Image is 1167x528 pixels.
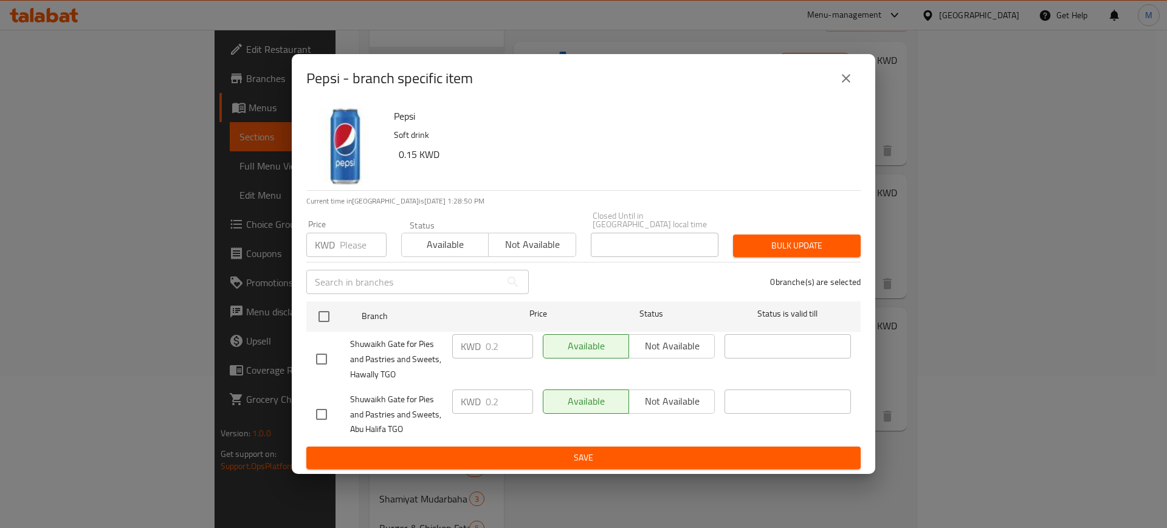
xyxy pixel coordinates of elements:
[401,233,489,257] button: Available
[486,334,533,358] input: Please enter price
[461,339,481,354] p: KWD
[350,337,442,382] span: Shuwaikh Gate for Pies and Pastries and Sweets, Hawally TGO
[725,306,851,321] span: Status is valid till
[362,309,488,324] span: Branch
[399,146,851,163] h6: 0.15 KWD
[733,235,861,257] button: Bulk update
[488,233,576,257] button: Not available
[315,238,335,252] p: KWD
[306,196,861,207] p: Current time in [GEOGRAPHIC_DATA] is [DATE] 1:28:50 PM
[831,64,861,93] button: close
[306,447,861,469] button: Save
[588,306,715,321] span: Status
[316,450,851,465] span: Save
[306,270,501,294] input: Search in branches
[350,392,442,437] span: Shuwaikh Gate for Pies and Pastries and Sweets, Abu Halifa TGO
[494,236,571,253] span: Not available
[407,236,484,253] span: Available
[394,128,851,143] p: Soft drink
[498,306,579,321] span: Price
[743,238,851,253] span: Bulk update
[306,108,384,185] img: Pepsi
[340,233,387,257] input: Please enter price
[461,394,481,409] p: KWD
[306,69,473,88] h2: Pepsi - branch specific item
[770,276,861,288] p: 0 branche(s) are selected
[486,389,533,414] input: Please enter price
[394,108,851,125] h6: Pepsi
